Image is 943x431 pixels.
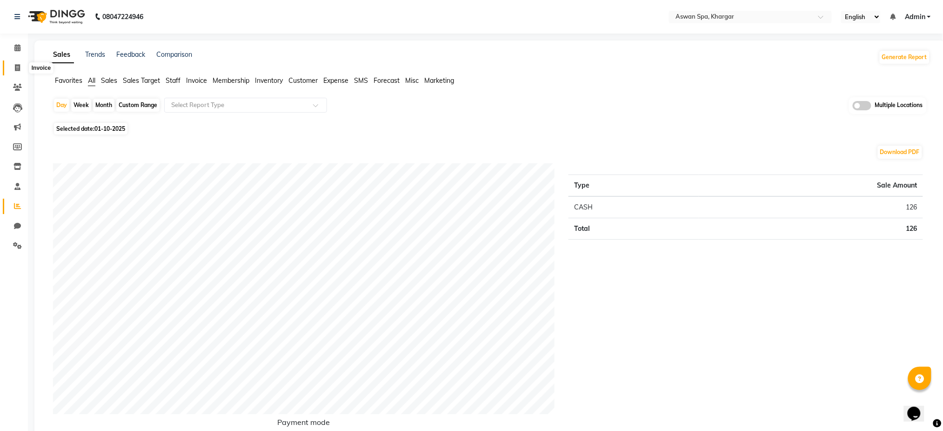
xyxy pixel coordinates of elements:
span: SMS [354,76,368,85]
th: Sale Amount [699,175,923,196]
div: Invoice [29,62,53,74]
span: Staff [166,76,181,85]
th: Type [568,175,699,196]
span: Multiple Locations [875,101,923,110]
span: Favorites [55,76,82,85]
span: Membership [213,76,249,85]
b: 08047224946 [102,4,143,30]
div: Week [71,99,91,112]
span: Expense [323,76,348,85]
td: 126 [699,218,923,239]
td: 126 [699,196,923,218]
h6: Payment mode [53,418,555,431]
span: 01-10-2025 [94,125,125,132]
span: Sales Target [123,76,160,85]
span: Admin [905,12,925,22]
a: Sales [49,47,74,63]
div: Month [93,99,114,112]
span: Marketing [424,76,454,85]
img: logo [24,4,87,30]
button: Download PDF [878,146,922,159]
iframe: chat widget [904,394,934,422]
span: Selected date: [54,123,127,135]
td: CASH [568,196,699,218]
span: Sales [101,76,117,85]
span: Forecast [374,76,400,85]
div: Day [54,99,69,112]
a: Trends [85,50,105,59]
span: Invoice [186,76,207,85]
button: Generate Report [880,51,930,64]
a: Comparison [156,50,192,59]
span: Customer [288,76,318,85]
span: Misc [405,76,419,85]
div: Custom Range [116,99,160,112]
span: All [88,76,95,85]
a: Feedback [116,50,145,59]
td: Total [568,218,699,239]
span: Inventory [255,76,283,85]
